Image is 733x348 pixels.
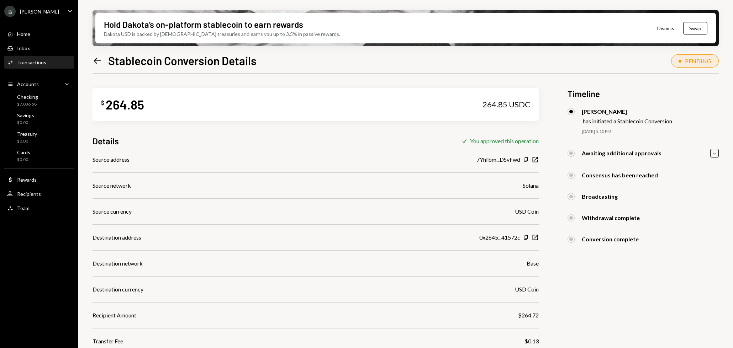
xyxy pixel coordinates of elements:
[476,155,520,164] div: 7Yhfbm...DSvFwd
[4,6,16,17] div: B
[4,56,74,69] a: Transactions
[582,172,658,178] div: Consensus has been reached
[17,45,30,51] div: Inbox
[4,147,74,164] a: Cards$0.00
[93,311,136,320] div: Recipient Amount
[518,311,539,320] div: $264.72
[93,155,130,164] div: Source address
[4,92,74,109] a: Checking$7,036.58
[93,285,143,294] div: Destination currency
[17,112,34,118] div: Savings
[17,94,38,100] div: Checking
[4,129,74,146] a: Treasury$0.00
[515,207,539,216] div: USD Coin
[17,59,46,65] div: Transactions
[583,118,672,124] div: has initiated a Stablecoin Conversion
[4,173,74,186] a: Rewards
[582,108,672,115] div: [PERSON_NAME]
[93,207,132,216] div: Source currency
[17,81,39,87] div: Accounts
[17,138,37,144] div: $0.00
[17,120,34,126] div: $0.00
[4,42,74,54] a: Inbox
[93,233,141,242] div: Destination address
[93,259,143,268] div: Destination network
[4,77,74,90] a: Accounts
[685,58,711,64] div: PENDING
[568,88,719,100] h3: Timeline
[106,96,144,112] div: 264.85
[17,205,30,211] div: Team
[93,181,131,190] div: Source network
[523,181,539,190] div: Solana
[582,129,719,135] div: [DATE] 5:10 PM
[527,259,539,268] div: Base
[17,31,30,37] div: Home
[104,18,303,30] div: Hold Dakota’s on-platform stablecoin to earn rewards
[17,149,30,155] div: Cards
[582,214,640,221] div: Withdrawal complete
[524,337,539,346] div: $0.13
[582,193,618,200] div: Broadcasting
[4,202,74,214] a: Team
[93,337,123,346] div: Transfer Fee
[648,20,683,37] button: Dismiss
[4,187,74,200] a: Recipients
[17,157,30,163] div: $0.00
[479,233,520,242] div: 0x2645...41572c
[4,110,74,127] a: Savings$0.00
[93,135,119,147] h3: Details
[683,22,707,34] button: Swap
[582,150,661,156] div: Awaiting additional approvals
[4,27,74,40] a: Home
[482,100,530,109] div: 264.85 USDC
[101,99,104,106] div: $
[20,9,59,15] div: [PERSON_NAME]
[17,191,41,197] div: Recipients
[17,131,37,137] div: Treasury
[515,285,539,294] div: USD Coin
[108,53,257,68] h1: Stablecoin Conversion Details
[470,138,539,144] div: You approved this operation
[582,236,639,242] div: Conversion complete
[17,177,37,183] div: Rewards
[104,30,340,38] div: Dakota USD is backed by [DEMOGRAPHIC_DATA] treasuries and earns you up to 3.5% in passive rewards.
[17,101,38,107] div: $7,036.58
